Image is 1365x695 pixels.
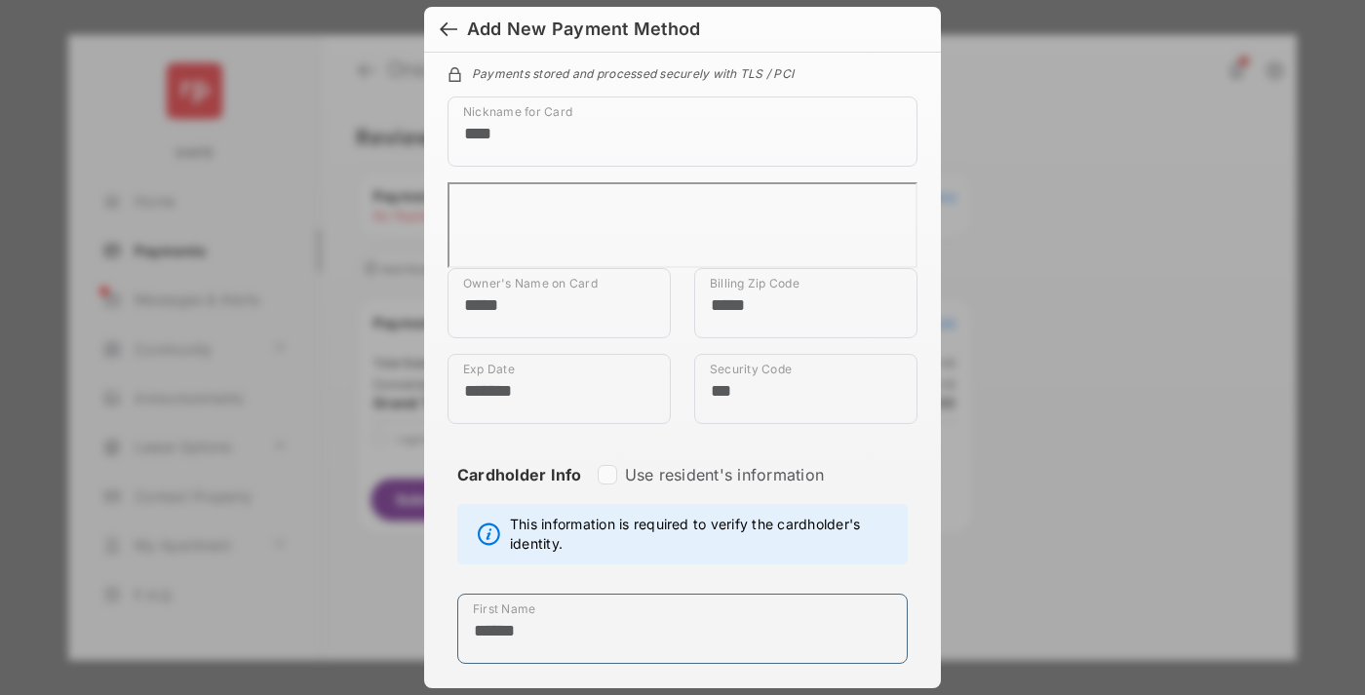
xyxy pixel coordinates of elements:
span: This information is required to verify the cardholder's identity. [510,515,897,554]
div: Payments stored and processed securely with TLS / PCI [448,63,917,81]
strong: Cardholder Info [457,465,582,520]
label: Use resident's information [625,465,824,484]
div: Add New Payment Method [467,19,700,40]
iframe: Credit card field [448,182,917,268]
